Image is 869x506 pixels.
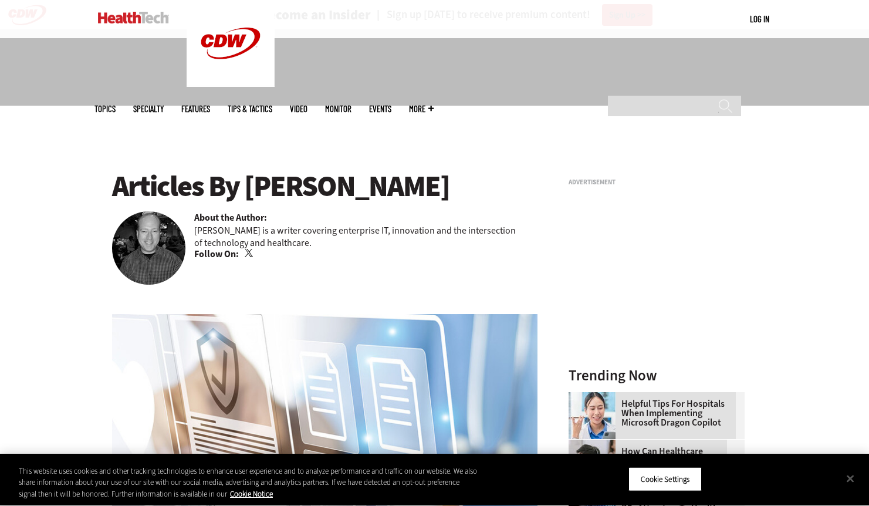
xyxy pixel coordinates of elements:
a: Tips & Tactics [228,104,272,113]
a: Helpful Tips for Hospitals When Implementing Microsoft Dragon Copilot [569,399,738,427]
span: More [409,104,434,113]
a: Healthcare contact center [569,440,621,449]
a: Twitter [245,249,255,258]
a: Video [290,104,307,113]
a: More information about your privacy [230,489,273,499]
p: [PERSON_NAME] is a writer covering enterprise IT, innovation and the intersection of technology a... [194,224,538,249]
img: Healthcare contact center [569,440,616,487]
a: How Can Healthcare Organizations Reimagine Their Contact Centers? [569,447,738,475]
b: About the Author: [194,211,267,224]
div: This website uses cookies and other tracking technologies to enhance user experience and to analy... [19,465,478,500]
button: Cookie Settings [628,467,702,491]
span: Topics [94,104,116,113]
h1: Articles By [PERSON_NAME] [112,170,538,203]
img: Brian Horowitz [112,211,185,285]
div: User menu [750,13,769,25]
a: MonITor [325,104,351,113]
h3: Advertisement [569,179,745,185]
button: Close [837,465,863,491]
a: Events [369,104,391,113]
a: CDW [187,77,275,90]
a: Log in [750,14,769,24]
iframe: advertisement [569,190,745,337]
h3: Trending Now [569,368,745,383]
a: Features [181,104,210,113]
a: Doctor using phone to dictate to tablet [569,392,621,402]
b: Follow On: [194,248,239,261]
img: Doctor using phone to dictate to tablet [569,392,616,439]
img: Home [98,12,169,23]
span: Specialty [133,104,164,113]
